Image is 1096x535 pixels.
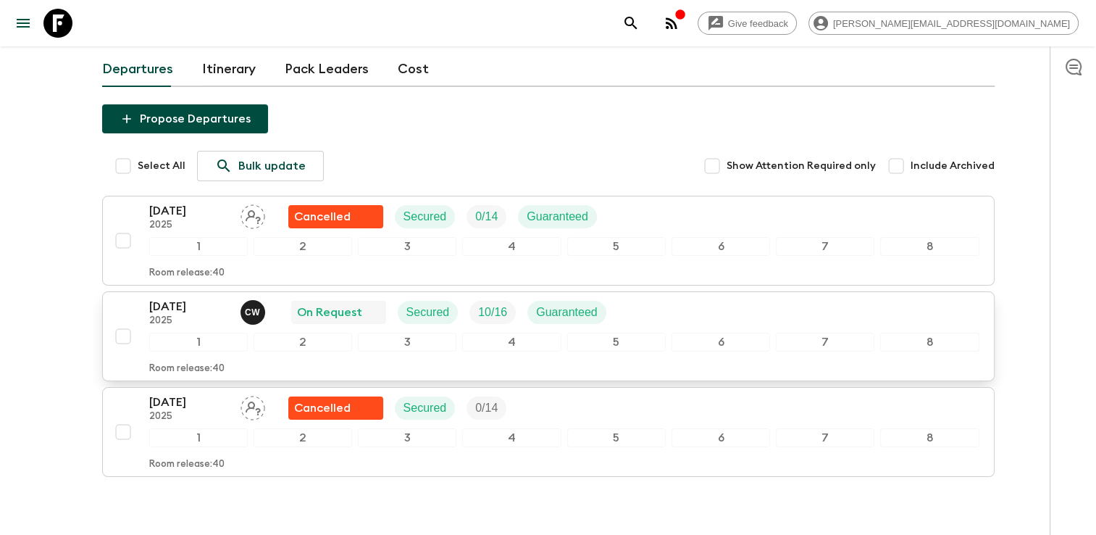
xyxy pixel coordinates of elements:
div: 6 [672,237,770,256]
p: Secured [406,304,450,321]
div: 7 [776,428,874,447]
span: Assign pack leader [240,209,265,220]
div: 2 [254,428,352,447]
p: Cancelled [294,399,351,417]
div: 5 [567,333,666,352]
div: 1 [149,428,248,447]
span: Chelsea West [240,304,268,316]
p: [DATE] [149,202,229,220]
div: 5 [567,237,666,256]
div: 3 [358,428,456,447]
div: 7 [776,237,874,256]
div: 1 [149,333,248,352]
div: 1 [149,237,248,256]
div: Flash Pack cancellation [288,205,383,228]
p: Cancelled [294,208,351,225]
div: 4 [462,237,561,256]
div: 7 [776,333,874,352]
div: [PERSON_NAME][EMAIL_ADDRESS][DOMAIN_NAME] [808,12,1079,35]
p: 2025 [149,220,229,231]
div: Secured [395,205,456,228]
p: 2025 [149,411,229,423]
p: C W [245,307,260,318]
div: 5 [567,428,666,447]
p: Guaranteed [536,304,598,321]
span: [PERSON_NAME][EMAIL_ADDRESS][DOMAIN_NAME] [825,18,1078,29]
div: Trip Fill [469,301,516,324]
div: 8 [880,428,979,447]
p: 0 / 14 [475,208,498,225]
div: 3 [358,237,456,256]
div: 8 [880,333,979,352]
p: Bulk update [238,157,306,175]
p: [DATE] [149,298,229,315]
p: 2025 [149,315,229,327]
span: Include Archived [911,159,995,173]
p: 0 / 14 [475,399,498,417]
span: Select All [138,159,185,173]
span: Show Attention Required only [727,159,876,173]
p: [DATE] [149,394,229,411]
p: 10 / 16 [478,304,507,321]
button: search adventures [616,9,645,38]
p: Room release: 40 [149,267,225,279]
button: [DATE]2025Chelsea West On RequestSecuredTrip FillGuaranteed12345678Room release:40 [102,291,995,381]
button: [DATE]2025Assign pack leaderFlash Pack cancellationSecuredTrip Fill12345678Room release:40 [102,387,995,477]
div: 6 [672,333,770,352]
div: 2 [254,333,352,352]
span: Assign pack leader [240,400,265,412]
p: On Request [297,304,362,321]
button: Propose Departures [102,104,268,133]
div: Secured [395,397,456,420]
p: Room release: 40 [149,459,225,470]
p: Secured [403,208,447,225]
div: 3 [358,333,456,352]
div: 4 [462,333,561,352]
p: Secured [403,399,447,417]
p: Guaranteed [527,208,588,225]
div: 2 [254,237,352,256]
div: Secured [398,301,459,324]
a: Departures [102,52,173,87]
button: CW [240,300,268,325]
a: Cost [398,52,429,87]
div: Trip Fill [467,397,506,420]
div: Flash Pack cancellation [288,397,383,420]
a: Bulk update [197,151,324,181]
div: 8 [880,237,979,256]
p: Room release: 40 [149,363,225,375]
a: Itinerary [202,52,256,87]
div: Trip Fill [467,205,506,228]
button: menu [9,9,38,38]
a: Give feedback [698,12,797,35]
button: [DATE]2025Assign pack leaderFlash Pack cancellationSecuredTrip FillGuaranteed12345678Room release:40 [102,196,995,286]
span: Give feedback [720,18,796,29]
div: 6 [672,428,770,447]
div: 4 [462,428,561,447]
a: Pack Leaders [285,52,369,87]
